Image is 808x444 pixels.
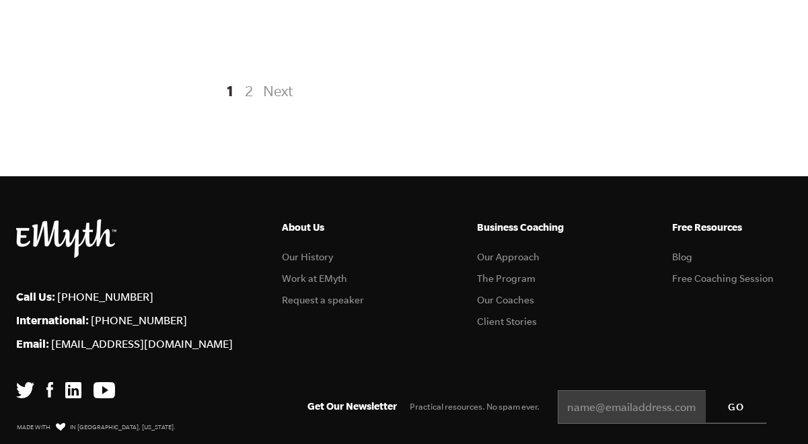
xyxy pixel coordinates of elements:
[477,295,534,305] a: Our Coaches
[741,379,808,444] iframe: Chat Widget
[706,390,766,422] input: GO
[16,382,34,398] img: Twitter
[16,337,49,350] strong: Email:
[91,314,187,326] a: [PHONE_NUMBER]
[94,382,115,398] img: YouTube
[282,219,402,235] h5: About Us
[282,295,364,305] a: Request a speaker
[16,219,116,258] img: EMyth
[57,291,153,303] a: [PHONE_NUMBER]
[65,382,81,398] img: LinkedIn
[16,313,89,326] strong: International:
[51,338,233,350] a: [EMAIL_ADDRESS][DOMAIN_NAME]
[259,79,293,103] a: Next
[56,422,65,431] img: Love
[282,273,347,284] a: Work at EMyth
[477,273,536,284] a: The Program
[477,252,540,262] a: Our Approach
[307,400,397,412] span: Get Our Newsletter
[558,390,766,424] input: name@emailaddress.com
[16,290,55,303] strong: Call Us:
[672,252,692,262] a: Blog
[410,402,540,412] span: Practical resources. No spam ever.
[477,316,537,327] a: Client Stories
[241,79,257,103] a: 2
[46,382,53,398] img: Facebook
[282,252,333,262] a: Our History
[672,219,792,235] h5: Free Resources
[672,273,774,284] a: Free Coaching Session
[477,219,597,235] h5: Business Coaching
